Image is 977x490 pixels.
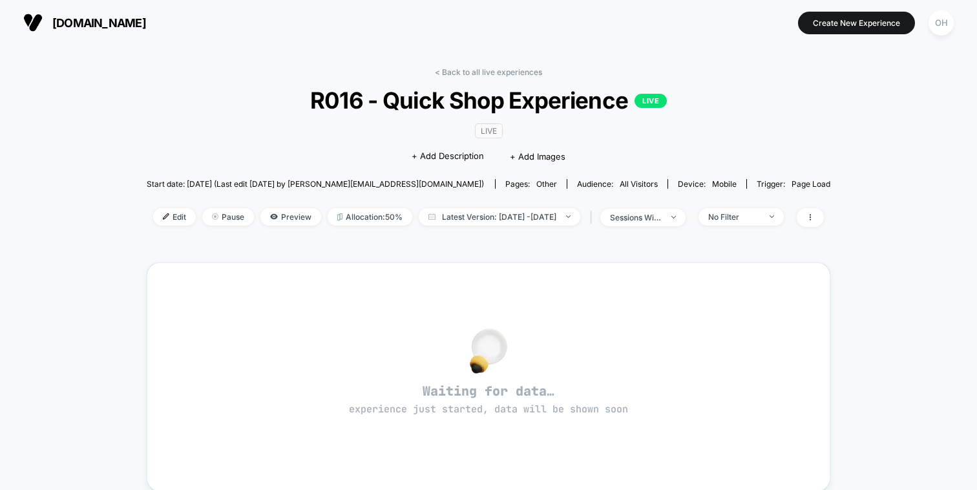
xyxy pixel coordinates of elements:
span: Latest Version: [DATE] - [DATE] [419,208,580,226]
button: OH [925,10,958,36]
span: mobile [712,179,737,189]
span: Page Load [792,179,830,189]
span: R016 - Quick Shop Experience [181,87,797,114]
div: Pages: [505,179,557,189]
a: < Back to all live experiences [435,67,542,77]
div: sessions with impression [610,213,662,222]
img: calendar [428,213,436,220]
span: [DOMAIN_NAME] [52,16,146,30]
span: LIVE [475,123,503,138]
span: Pause [202,208,254,226]
img: rebalance [337,213,342,220]
span: Edit [153,208,196,226]
span: Preview [260,208,321,226]
span: other [536,179,557,189]
span: | [587,208,600,227]
div: OH [929,10,954,36]
img: end [212,213,218,220]
p: LIVE [635,94,667,108]
span: + Add Description [412,150,484,163]
img: no_data [470,328,507,374]
span: Device: [667,179,746,189]
div: Trigger: [757,179,830,189]
button: Create New Experience [798,12,915,34]
div: No Filter [708,212,760,222]
img: end [566,215,571,218]
img: end [671,216,676,218]
button: [DOMAIN_NAME] [19,12,150,33]
span: Waiting for data… [170,383,808,416]
img: edit [163,213,169,220]
span: experience just started, data will be shown soon [349,403,628,416]
span: + Add Images [510,151,565,162]
span: Start date: [DATE] (Last edit [DATE] by [PERSON_NAME][EMAIL_ADDRESS][DOMAIN_NAME]) [147,179,484,189]
img: end [770,215,774,218]
img: Visually logo [23,13,43,32]
span: All Visitors [620,179,658,189]
span: Allocation: 50% [328,208,412,226]
div: Audience: [577,179,658,189]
